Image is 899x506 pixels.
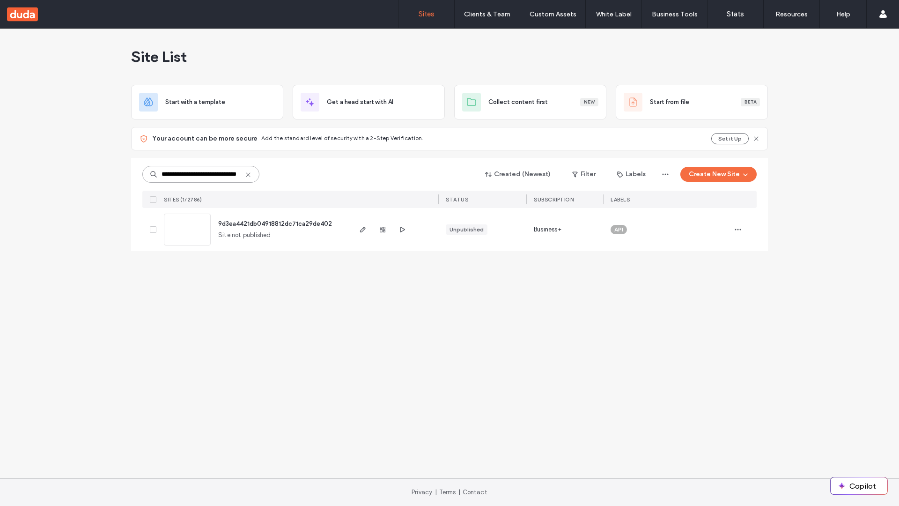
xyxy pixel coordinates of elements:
label: Stats [727,10,744,18]
button: Set it Up [711,133,749,144]
span: STATUS [446,196,468,203]
span: Get a head start with AI [327,97,393,107]
div: Start with a template [131,85,283,119]
div: Start from fileBeta [616,85,768,119]
a: 9d3ea4421db04918812dc71ca29de402 [218,220,332,227]
button: Filter [563,167,605,182]
span: Your account can be more secure [152,134,258,143]
a: Privacy [412,489,432,496]
div: Beta [741,98,760,106]
button: Created (Newest) [477,167,559,182]
div: New [580,98,598,106]
span: SUBSCRIPTION [534,196,574,203]
span: API [614,225,623,234]
button: Create New Site [680,167,757,182]
span: Site not published [218,231,271,240]
a: Terms [439,489,456,496]
label: Custom Assets [530,10,576,18]
div: Collect content firstNew [454,85,606,119]
label: Clients & Team [464,10,510,18]
label: Help [836,10,850,18]
span: Start with a template [165,97,225,107]
div: Unpublished [449,225,484,234]
span: Collect content first [488,97,548,107]
span: LABELS [611,196,630,203]
span: SITES (1/2786) [164,196,202,203]
span: | [435,489,437,496]
label: Resources [775,10,808,18]
div: Get a head start with AI [293,85,445,119]
a: Contact [463,489,487,496]
label: White Label [596,10,632,18]
span: Start from file [650,97,689,107]
button: Copilot [831,477,887,494]
button: Labels [609,167,654,182]
span: Site List [131,47,187,66]
label: Business Tools [652,10,698,18]
label: Sites [419,10,435,18]
span: Add the standard level of security with a 2-Step Verification. [261,134,423,141]
span: | [458,489,460,496]
span: Business+ [534,225,561,234]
